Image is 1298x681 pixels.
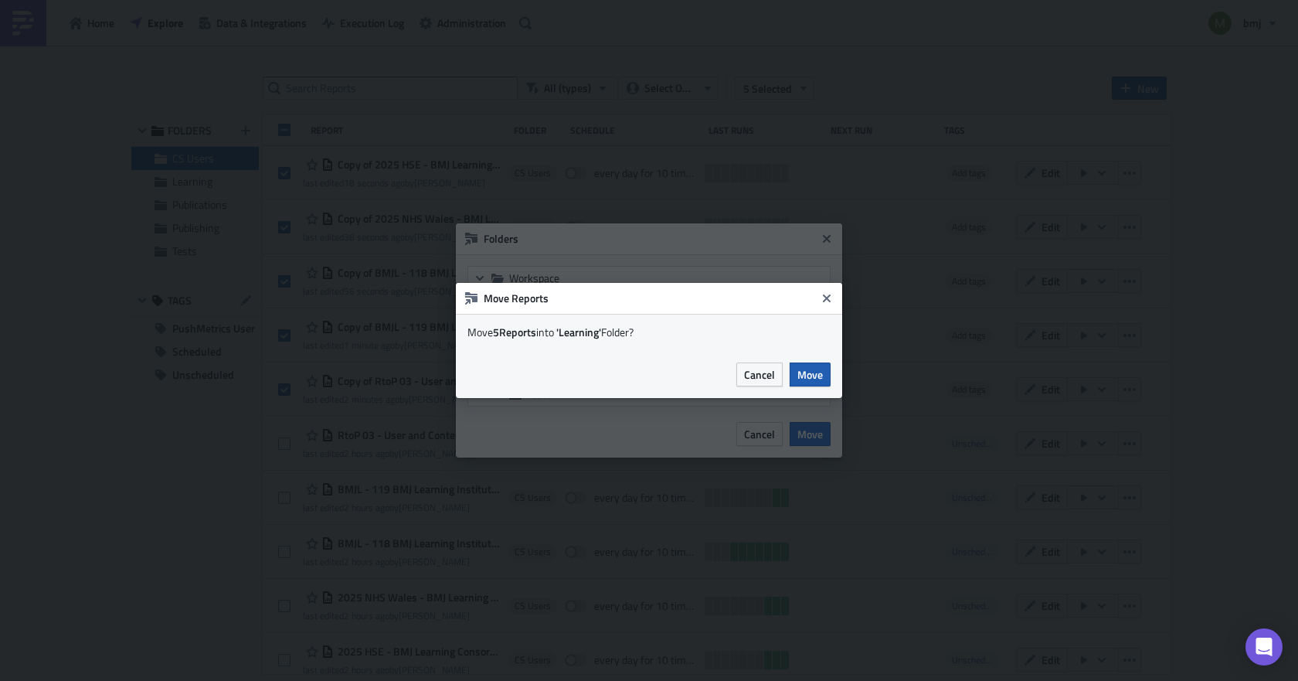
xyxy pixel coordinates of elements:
[484,291,816,305] h6: Move Reports
[744,366,775,383] span: Cancel
[467,325,831,339] div: Move into Folder?
[554,324,601,340] strong: 'Learning'
[1245,628,1283,666] div: Open Intercom Messenger
[815,287,838,310] button: Close
[797,366,823,383] span: Move
[790,363,831,386] button: Move
[736,363,783,386] button: Cancel
[493,324,536,340] strong: 5 Reports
